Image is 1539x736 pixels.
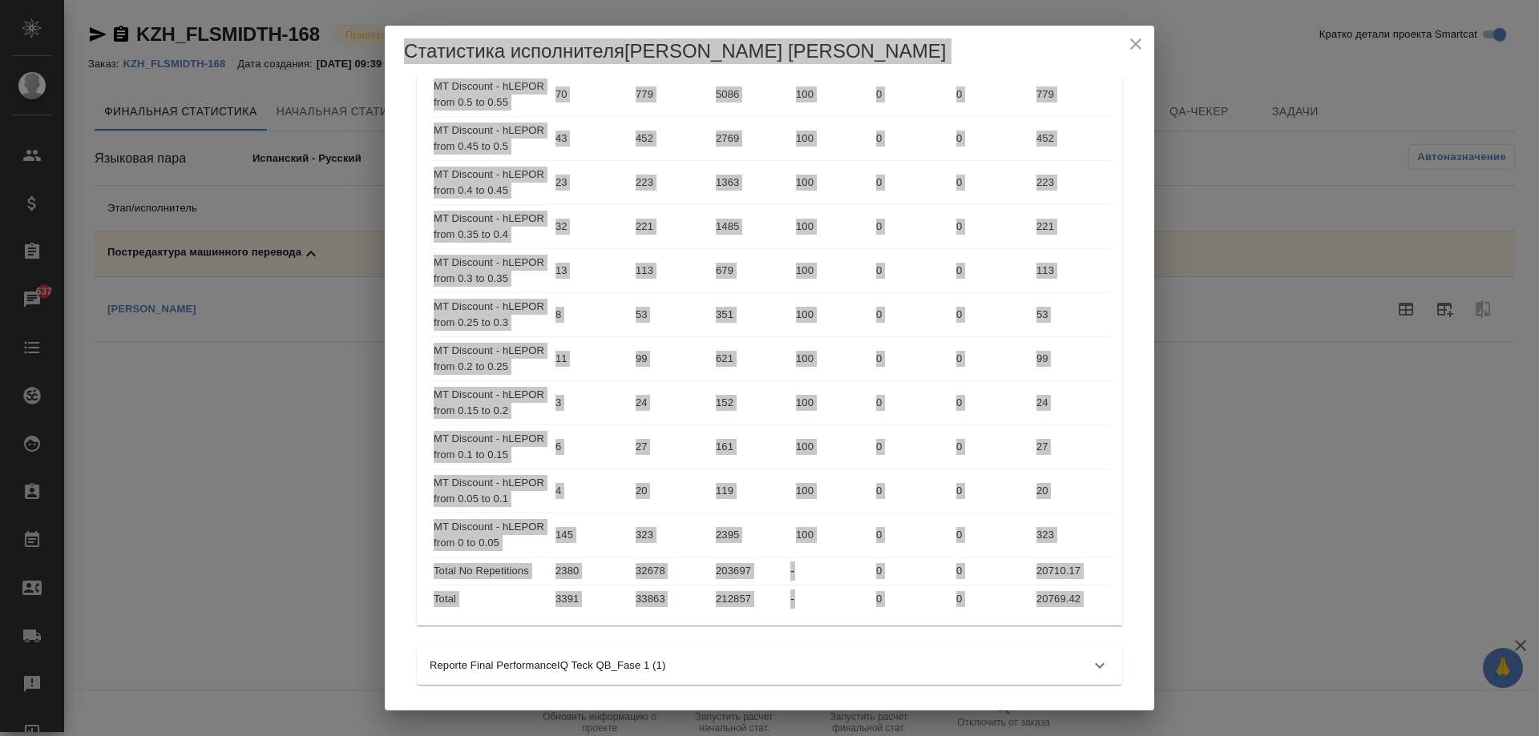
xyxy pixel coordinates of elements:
input: ✎ Введи что-нибудь [710,559,790,582]
p: Total [434,591,546,607]
input: ✎ Введи что-нибудь [951,171,1031,194]
button: close [1124,32,1148,56]
input: ✎ Введи что-нибудь [550,559,630,582]
p: MT Discount - hLEPOR from 0.5 to 0.55 [434,78,546,111]
input: ✎ Введи что-нибудь [790,347,870,370]
input: ✎ Введи что-нибудь [951,435,1031,458]
input: ✎ Введи что-нибудь [550,479,630,502]
input: ✎ Введи что-нибудь [870,587,951,610]
input: ✎ Введи что-нибудь [951,259,1031,282]
input: ✎ Введи что-нибудь [1031,127,1111,150]
p: MT Discount - hLEPOR from 0.35 to 0.4 [434,211,546,243]
input: ✎ Введи что-нибудь [710,259,790,282]
input: ✎ Введи что-нибудь [550,171,630,194]
input: ✎ Введи что-нибудь [710,171,790,194]
input: ✎ Введи что-нибудь [790,523,870,546]
input: ✎ Введи что-нибудь [1031,391,1111,414]
input: ✎ Введи что-нибудь [630,215,710,238]
input: ✎ Введи что-нибудь [870,259,951,282]
input: ✎ Введи что-нибудь [790,435,870,458]
input: ✎ Введи что-нибудь [550,435,630,458]
input: ✎ Введи что-нибудь [951,391,1031,414]
input: ✎ Введи что-нибудь [1031,215,1111,238]
input: ✎ Введи что-нибудь [550,215,630,238]
input: ✎ Введи что-нибудь [870,215,951,238]
input: ✎ Введи что-нибудь [550,391,630,414]
input: ✎ Введи что-нибудь [630,523,710,546]
input: ✎ Введи что-нибудь [951,82,1031,106]
input: ✎ Введи что-нибудь [710,587,790,610]
input: ✎ Введи что-нибудь [870,127,951,150]
input: ✎ Введи что-нибудь [870,82,951,106]
input: ✎ Введи что-нибудь [630,303,710,326]
input: ✎ Введи что-нибудь [790,127,870,150]
p: MT Discount - hLEPOR from 0.25 to 0.3 [434,299,546,331]
input: ✎ Введи что-нибудь [1031,479,1111,502]
input: ✎ Введи что-нибудь [710,127,790,150]
input: ✎ Введи что-нибудь [1031,303,1111,326]
input: ✎ Введи что-нибудь [951,127,1031,150]
input: ✎ Введи что-нибудь [630,435,710,458]
input: ✎ Введи что-нибудь [790,215,870,238]
input: ✎ Введи что-нибудь [870,435,951,458]
p: MT Discount - hLEPOR from 0.15 to 0.2 [434,387,546,419]
input: ✎ Введи что-нибудь [951,347,1031,370]
p: MT Discount - hLEPOR from 0 to 0.05 [434,519,546,551]
input: ✎ Введи что-нибудь [710,303,790,326]
input: ✎ Введи что-нибудь [550,82,630,106]
input: ✎ Введи что-нибудь [710,523,790,546]
input: ✎ Введи что-нибудь [790,82,870,106]
input: ✎ Введи что-нибудь [951,303,1031,326]
input: ✎ Введи что-нибудь [951,215,1031,238]
p: MT Discount - hLEPOR from 0.45 to 0.5 [434,123,546,155]
input: ✎ Введи что-нибудь [1031,347,1111,370]
div: Reporte Final PerformanceIQ Teck QB_Fase 1 (1) [417,646,1122,685]
input: ✎ Введи что-нибудь [790,171,870,194]
input: ✎ Введи что-нибудь [710,435,790,458]
input: ✎ Введи что-нибудь [870,559,951,582]
input: ✎ Введи что-нибудь [951,523,1031,546]
p: MT Discount - hLEPOR from 0.1 to 0.15 [434,431,546,463]
input: ✎ Введи что-нибудь [1031,259,1111,282]
input: ✎ Введи что-нибудь [1031,559,1111,582]
input: ✎ Введи что-нибудь [790,303,870,326]
input: ✎ Введи что-нибудь [790,391,870,414]
input: ✎ Введи что-нибудь [630,171,710,194]
div: - [790,561,870,581]
div: - [790,589,870,609]
input: ✎ Введи что-нибудь [1031,171,1111,194]
input: ✎ Введи что-нибудь [550,523,630,546]
p: Total No Repetitions [434,563,546,579]
p: MT Discount - hLEPOR from 0.2 to 0.25 [434,343,546,375]
input: ✎ Введи что-нибудь [870,391,951,414]
input: ✎ Введи что-нибудь [951,559,1031,582]
p: MT Discount - hLEPOR from 0.3 to 0.35 [434,255,546,287]
input: ✎ Введи что-нибудь [790,259,870,282]
input: ✎ Введи что-нибудь [710,82,790,106]
input: ✎ Введи что-нибудь [1031,82,1111,106]
input: ✎ Введи что-нибудь [630,559,710,582]
input: ✎ Введи что-нибудь [1031,523,1111,546]
input: ✎ Введи что-нибудь [870,523,951,546]
input: ✎ Введи что-нибудь [870,347,951,370]
p: MT Discount - hLEPOR from 0.4 to 0.45 [434,167,546,199]
input: ✎ Введи что-нибудь [951,479,1031,502]
input: ✎ Введи что-нибудь [550,303,630,326]
input: ✎ Введи что-нибудь [550,587,630,610]
input: ✎ Введи что-нибудь [710,391,790,414]
input: ✎ Введи что-нибудь [550,347,630,370]
input: ✎ Введи что-нибудь [630,127,710,150]
input: ✎ Введи что-нибудь [710,479,790,502]
input: ✎ Введи что-нибудь [550,259,630,282]
input: ✎ Введи что-нибудь [630,479,710,502]
input: ✎ Введи что-нибудь [870,171,951,194]
input: ✎ Введи что-нибудь [630,391,710,414]
input: ✎ Введи что-нибудь [550,127,630,150]
input: ✎ Введи что-нибудь [630,587,710,610]
h5: Статистика исполнителя [PERSON_NAME] [PERSON_NAME] [404,38,1135,64]
input: ✎ Введи что-нибудь [710,347,790,370]
input: ✎ Введи что-нибудь [1031,587,1111,610]
p: MT Discount - hLEPOR from 0.05 to 0.1 [434,475,546,507]
input: ✎ Введи что-нибудь [630,259,710,282]
input: ✎ Введи что-нибудь [790,479,870,502]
